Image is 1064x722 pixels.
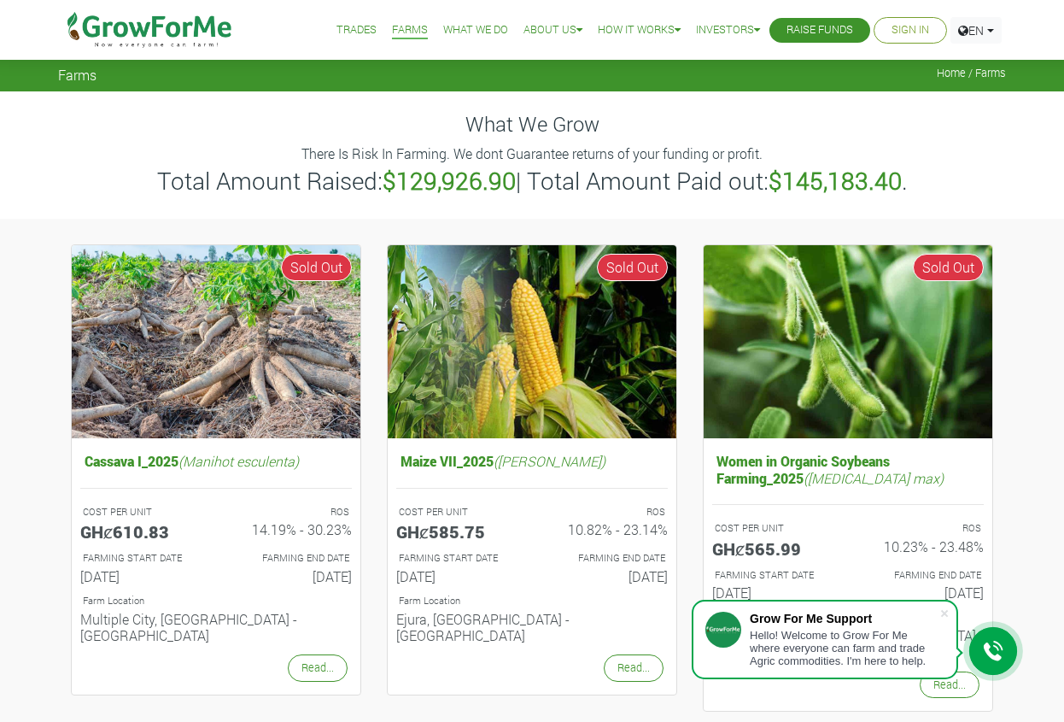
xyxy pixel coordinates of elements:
p: Location of Farm [399,594,665,608]
h6: Ejura, [GEOGRAPHIC_DATA] - [GEOGRAPHIC_DATA] [396,611,668,643]
i: ([MEDICAL_DATA] max) [804,469,944,487]
span: Sold Out [913,254,984,281]
h6: 14.19% - 30.23% [229,521,352,537]
img: growforme image [704,245,992,439]
p: ROS [863,521,981,536]
a: Read... [920,672,979,698]
a: Farms [392,21,428,39]
a: What We Do [443,21,508,39]
a: Raise Funds [786,21,853,39]
h6: [DATE] [396,568,519,584]
h5: Maize VII_2025 [396,449,668,473]
a: Trades [336,21,377,39]
p: COST PER UNIT [83,505,201,519]
h6: [DATE] [229,568,352,584]
img: growforme image [72,245,360,439]
h6: [DATE] [712,584,835,601]
h5: Cassava I_2025 [80,449,352,473]
a: How it Works [598,21,681,39]
p: FARMING START DATE [83,551,201,566]
h6: 10.23% - 23.48% [861,538,984,555]
span: Home / Farms [937,67,1006,79]
a: Sign In [892,21,929,39]
a: EN [950,17,1002,44]
b: $145,183.40 [769,165,902,197]
h6: 10.82% - 23.14% [545,521,668,537]
h4: What We Grow [58,112,1006,137]
p: ROS [547,505,665,519]
p: COST PER UNIT [399,505,517,519]
span: Sold Out [597,254,668,281]
p: Location of Farm [83,594,349,608]
h5: GHȼ585.75 [396,521,519,542]
h5: GHȼ610.83 [80,521,203,542]
i: ([PERSON_NAME]) [494,452,605,470]
p: FARMING START DATE [399,551,517,566]
div: Hello! Welcome to Grow For Me where everyone can farm and trade Agric commodities. I'm here to help. [750,629,939,667]
b: $129,926.90 [383,165,516,197]
h5: GHȼ565.99 [712,538,835,559]
a: About Us [523,21,582,39]
p: ROS [231,505,349,519]
p: FARMING END DATE [547,551,665,566]
div: Grow For Me Support [750,612,939,625]
h6: Multiple City, [GEOGRAPHIC_DATA] - [GEOGRAPHIC_DATA] [80,611,352,643]
p: FARMING START DATE [715,568,833,583]
p: COST PER UNIT [715,521,833,536]
h6: [DATE] [80,568,203,584]
span: Sold Out [281,254,352,281]
h5: Women in Organic Soybeans Farming_2025 [712,449,984,490]
a: Investors [696,21,760,39]
p: FARMING END DATE [231,551,349,566]
a: Read... [288,654,348,681]
span: Farms [58,67,96,83]
p: There Is Risk In Farming. We dont Guarantee returns of your funding or profit. [61,144,1003,164]
img: growforme image [388,245,676,439]
h3: Total Amount Raised: | Total Amount Paid out: . [61,167,1003,196]
h6: [DATE] [861,584,984,601]
i: (Manihot esculenta) [178,452,299,470]
p: FARMING END DATE [863,568,981,583]
a: Read... [604,654,664,681]
h6: [DATE] [545,568,668,584]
